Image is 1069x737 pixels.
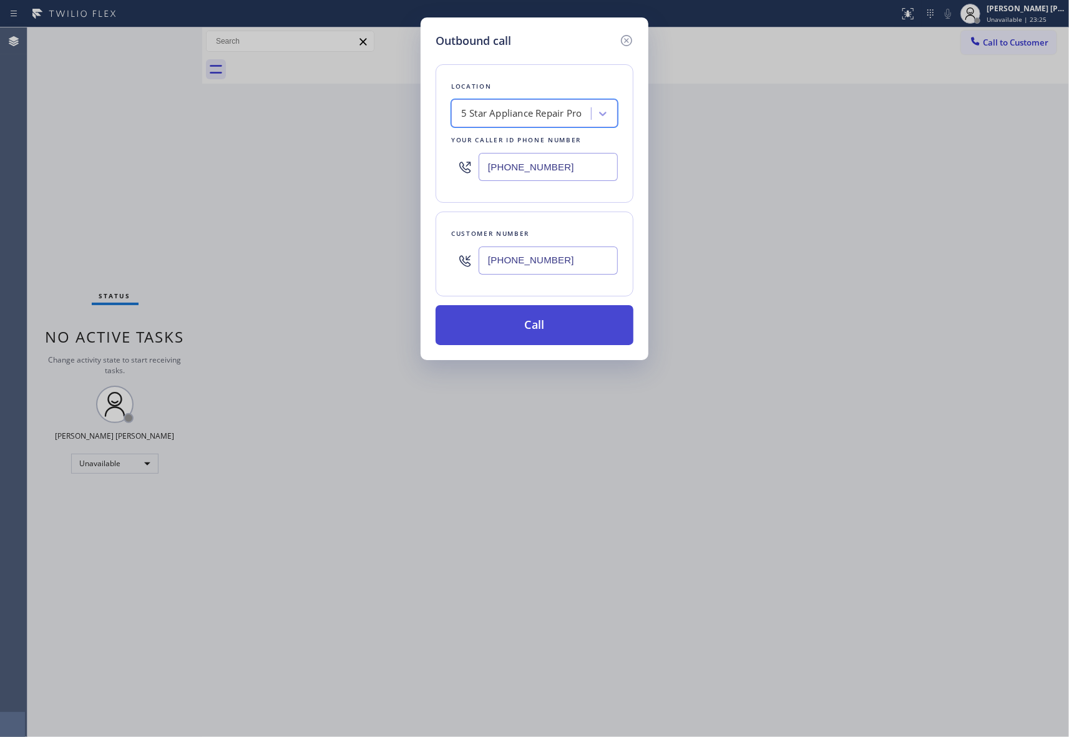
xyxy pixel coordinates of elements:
input: (123) 456-7890 [479,153,618,181]
div: Customer number [451,227,618,240]
input: (123) 456-7890 [479,246,618,275]
div: 5 Star Appliance Repair Pro [461,107,582,121]
h5: Outbound call [436,32,511,49]
button: Call [436,305,633,345]
div: Your caller id phone number [451,134,618,147]
div: Location [451,80,618,93]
